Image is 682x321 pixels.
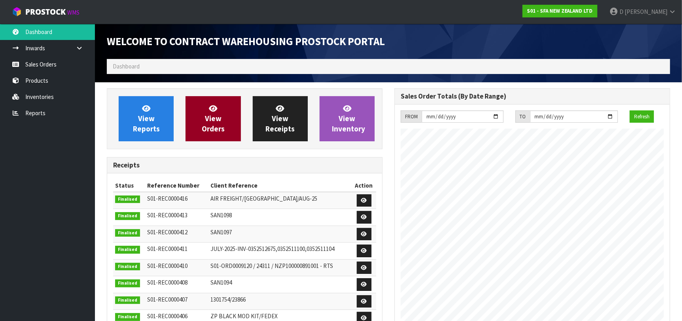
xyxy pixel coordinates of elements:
[210,296,246,303] span: 1301754/23866
[115,263,140,271] span: Finalised
[352,179,376,192] th: Action
[115,279,140,287] span: Finalised
[147,195,188,202] span: S01-REC0000416
[115,296,140,304] span: Finalised
[320,96,375,141] a: ViewInventory
[113,63,140,70] span: Dashboard
[115,313,140,321] span: Finalised
[115,246,140,254] span: Finalised
[208,179,352,192] th: Client Reference
[147,228,188,236] span: S01-REC0000412
[202,104,225,133] span: View Orders
[253,96,308,141] a: ViewReceipts
[147,279,188,286] span: S01-REC0000408
[619,8,623,15] span: D
[147,262,188,270] span: S01-REC0000410
[107,35,385,48] span: Welcome to Contract Warehousing ProStock Portal
[515,110,530,123] div: TO
[210,312,278,320] span: ZP BLACK MOD KIT/FEDEX
[401,110,422,123] div: FROM
[147,245,188,253] span: S01-REC0000411
[147,296,188,303] span: S01-REC0000407
[145,179,208,192] th: Reference Number
[210,279,232,286] span: SAN1094
[115,212,140,220] span: Finalised
[113,161,376,169] h3: Receipts
[115,196,140,203] span: Finalised
[133,104,160,133] span: View Reports
[332,104,365,133] span: View Inventory
[630,110,654,123] button: Refresh
[186,96,241,141] a: ViewOrders
[210,228,232,236] span: SAN1097
[265,104,295,133] span: View Receipts
[401,93,664,100] h3: Sales Order Totals (By Date Range)
[67,9,80,16] small: WMS
[147,312,188,320] span: S01-REC0000406
[115,229,140,237] span: Finalised
[25,7,66,17] span: ProStock
[147,211,188,219] span: S01-REC0000413
[113,179,145,192] th: Status
[210,262,333,270] span: S01-ORD0009120 / 24311 / NZP100000891001 - RTS
[12,7,22,17] img: cube-alt.png
[625,8,667,15] span: [PERSON_NAME]
[210,211,232,219] span: SAN1098
[210,245,334,253] span: JULY-2025-INV-0352512675,0352511100,0352511104
[210,195,317,202] span: AIR FREIGHT/[GEOGRAPHIC_DATA]/AUG-25
[527,8,593,14] strong: S01 - SFA NEW ZEALAND LTD
[119,96,174,141] a: ViewReports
